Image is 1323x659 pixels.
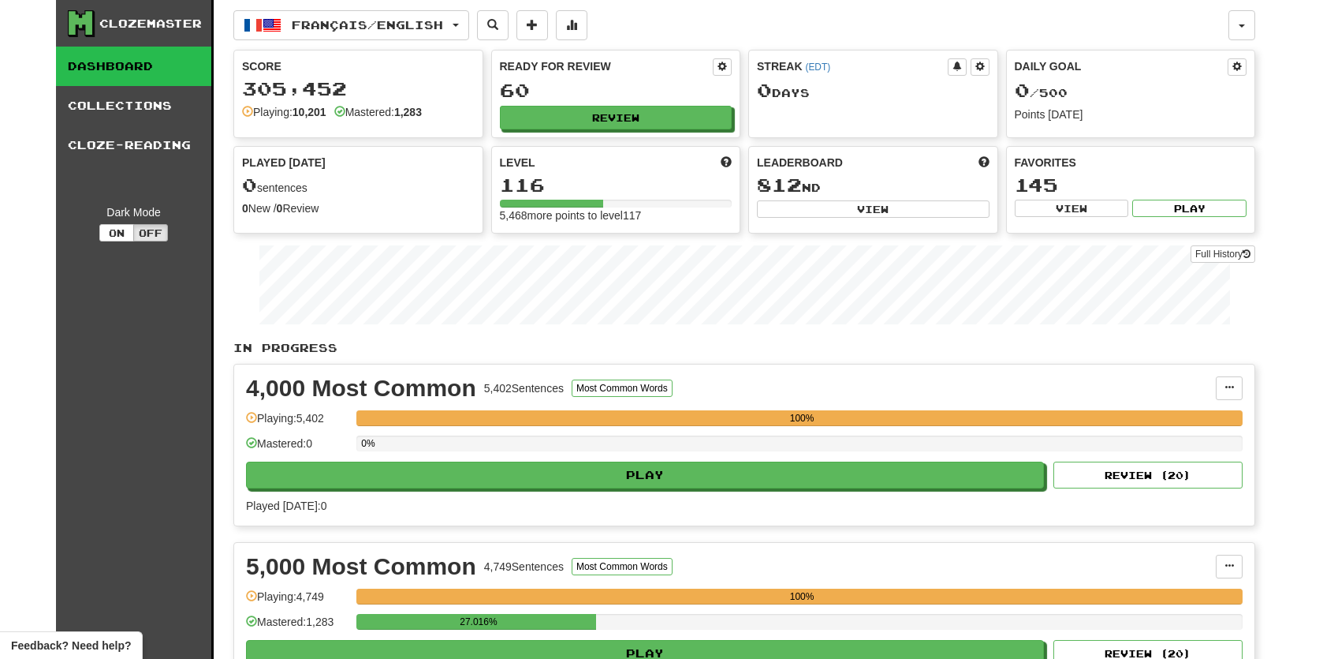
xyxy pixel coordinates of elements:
div: Playing: 4,749 [246,589,348,615]
div: Clozemaster [99,16,202,32]
div: 5,402 Sentences [484,380,564,396]
span: Level [500,155,535,170]
div: 27.016% [361,614,595,630]
div: Ready for Review [500,58,714,74]
div: 60 [500,81,732,100]
div: 5,000 Most Common [246,555,476,578]
p: In Progress [233,340,1255,356]
span: 812 [757,174,802,196]
div: Day s [757,81,989,101]
span: This week in points, UTC [978,155,989,170]
span: 0 [242,174,257,196]
div: 100% [361,410,1243,426]
strong: 10,201 [293,106,326,118]
div: 5,468 more points to level 117 [500,208,732,223]
button: Add sentence to collection [516,10,548,40]
a: Full History [1191,245,1255,263]
div: Mastered: 0 [246,436,348,462]
button: Most Common Words [572,380,673,397]
div: 116 [500,175,732,195]
div: Streak [757,58,948,74]
div: 145 [1015,175,1247,195]
div: Daily Goal [1015,58,1228,76]
a: (EDT) [805,62,830,73]
strong: 0 [242,202,248,215]
span: Français / English [292,18,443,32]
div: Playing: [242,104,326,120]
span: Open feedback widget [11,638,131,653]
div: Favorites [1015,155,1247,170]
span: Played [DATE] [242,155,326,170]
button: View [757,200,989,218]
div: Playing: 5,402 [246,410,348,436]
button: View [1015,200,1129,217]
button: Search sentences [477,10,509,40]
a: Cloze-Reading [56,125,211,165]
button: More stats [556,10,587,40]
button: Play [246,462,1044,489]
a: Collections [56,86,211,125]
button: Français/English [233,10,469,40]
span: Leaderboard [757,155,843,170]
div: 305,452 [242,79,475,99]
span: Played [DATE]: 0 [246,500,326,512]
div: Points [DATE] [1015,107,1247,122]
div: Mastered: 1,283 [246,614,348,640]
div: New / Review [242,200,475,216]
span: Score more points to level up [721,155,732,170]
button: On [99,224,134,242]
div: nd [757,175,989,196]
div: sentences [242,175,475,196]
button: Review [500,106,732,129]
button: Review (20) [1053,462,1243,489]
div: Mastered: [334,104,422,120]
strong: 0 [277,202,283,215]
span: 0 [757,79,772,101]
div: Score [242,58,475,74]
button: Play [1132,200,1247,217]
a: Dashboard [56,47,211,86]
div: 4,000 Most Common [246,376,476,400]
div: 4,749 Sentences [484,559,564,575]
div: 100% [361,589,1243,605]
div: Dark Mode [68,204,199,220]
button: Off [133,224,168,242]
button: Most Common Words [572,558,673,575]
strong: 1,283 [394,106,422,118]
span: / 500 [1015,86,1068,99]
span: 0 [1015,79,1030,101]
